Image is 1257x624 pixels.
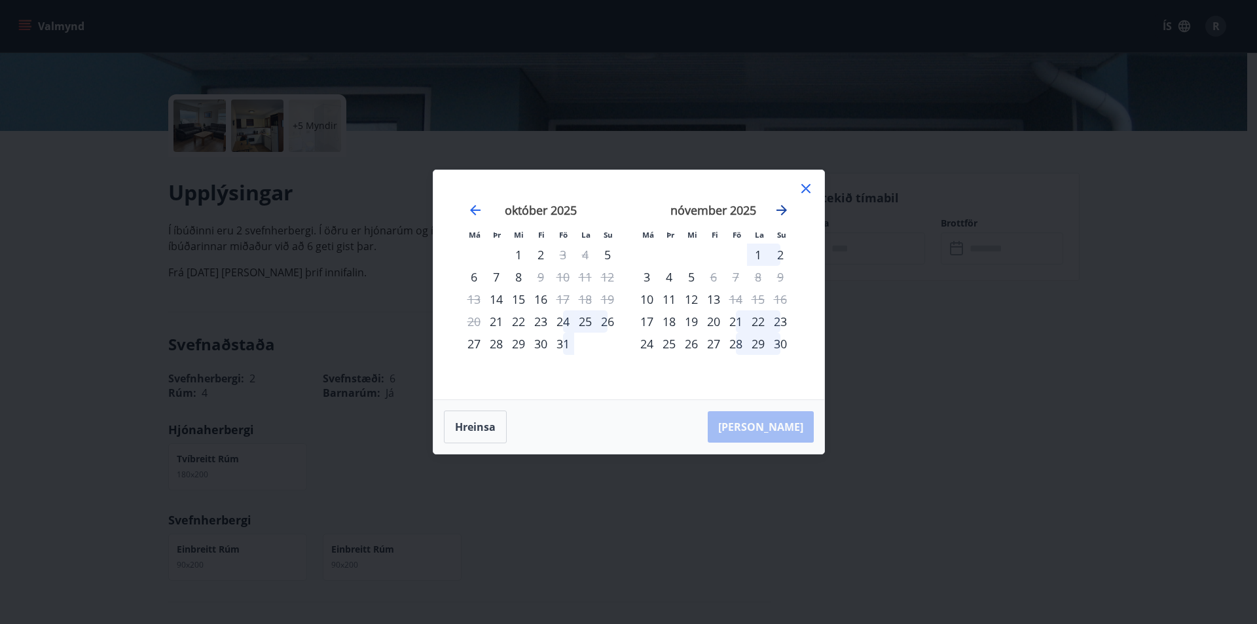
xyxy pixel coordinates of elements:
[680,266,702,288] div: 5
[574,244,596,266] td: Not available. laugardagur, 4. október 2025
[658,266,680,288] td: þriðjudagur, 4. nóvember 2025
[574,310,596,333] div: 25
[670,202,756,218] strong: nóvember 2025
[596,288,619,310] td: Not available. sunnudagur, 19. október 2025
[485,266,507,288] div: 7
[725,310,747,333] div: 21
[596,244,619,266] td: sunnudagur, 5. október 2025
[769,266,792,288] td: Not available. sunnudagur, 9. nóvember 2025
[530,288,552,310] td: fimmtudagur, 16. október 2025
[530,310,552,333] td: fimmtudagur, 23. október 2025
[485,288,507,310] td: þriðjudagur, 14. október 2025
[747,288,769,310] td: Not available. laugardagur, 15. nóvember 2025
[530,333,552,355] td: fimmtudagur, 30. október 2025
[467,202,483,218] div: Move backward to switch to the previous month.
[680,310,702,333] td: miðvikudagur, 19. nóvember 2025
[755,230,764,240] small: La
[636,266,658,288] td: mánudagur, 3. nóvember 2025
[574,288,596,310] td: Not available. laugardagur, 18. október 2025
[725,310,747,333] td: föstudagur, 21. nóvember 2025
[574,266,596,288] td: Not available. laugardagur, 11. október 2025
[636,310,658,333] div: Aðeins innritun í boði
[636,288,658,310] div: Aðeins innritun í boði
[552,244,574,266] td: Not available. föstudagur, 3. október 2025
[507,244,530,266] div: 1
[702,288,725,310] td: fimmtudagur, 13. nóvember 2025
[463,310,485,333] td: Not available. mánudagur, 20. október 2025
[680,333,702,355] td: miðvikudagur, 26. nóvember 2025
[725,288,747,310] div: Aðeins útritun í boði
[658,288,680,310] div: 11
[747,244,769,266] td: laugardagur, 1. nóvember 2025
[530,333,552,355] div: 30
[777,230,786,240] small: Su
[507,310,530,333] td: miðvikudagur, 22. október 2025
[702,288,725,310] div: 13
[485,288,507,310] div: Aðeins innritun í boði
[747,333,769,355] div: 29
[463,266,485,288] td: mánudagur, 6. október 2025
[530,310,552,333] div: 23
[507,310,530,333] div: 22
[507,244,530,266] td: miðvikudagur, 1. október 2025
[507,266,530,288] td: miðvikudagur, 8. október 2025
[658,310,680,333] td: þriðjudagur, 18. nóvember 2025
[596,244,619,266] div: Aðeins innritun í boði
[552,333,574,355] div: 31
[702,266,725,288] td: Not available. fimmtudagur, 6. nóvember 2025
[449,186,809,384] div: Calendar
[596,266,619,288] td: Not available. sunnudagur, 12. október 2025
[530,244,552,266] div: 2
[507,288,530,310] div: 15
[725,333,747,355] td: föstudagur, 28. nóvember 2025
[725,333,747,355] div: 28
[658,333,680,355] div: 25
[769,333,792,355] div: 30
[444,411,507,443] button: Hreinsa
[574,310,596,333] td: laugardagur, 25. október 2025
[702,333,725,355] td: fimmtudagur, 27. nóvember 2025
[507,333,530,355] div: 29
[774,202,790,218] div: Move forward to switch to the next month.
[485,310,507,333] div: Aðeins innritun í boði
[769,310,792,333] div: 23
[702,333,725,355] div: 27
[733,230,741,240] small: Fö
[642,230,654,240] small: Má
[552,310,574,333] div: 24
[680,288,702,310] div: 12
[596,310,619,333] td: sunnudagur, 26. október 2025
[581,230,591,240] small: La
[514,230,524,240] small: Mi
[747,310,769,333] div: 22
[463,333,485,355] div: 27
[507,266,530,288] div: 8
[769,244,792,266] td: sunnudagur, 2. nóvember 2025
[469,230,481,240] small: Má
[680,266,702,288] td: miðvikudagur, 5. nóvember 2025
[725,288,747,310] td: Not available. föstudagur, 14. nóvember 2025
[485,266,507,288] td: þriðjudagur, 7. október 2025
[769,333,792,355] td: sunnudagur, 30. nóvember 2025
[552,244,574,266] div: Aðeins útritun í boði
[552,288,574,310] td: Not available. föstudagur, 17. október 2025
[530,266,552,288] div: Aðeins útritun í boði
[658,333,680,355] td: þriðjudagur, 25. nóvember 2025
[712,230,718,240] small: Fi
[493,230,501,240] small: Þr
[604,230,613,240] small: Su
[463,333,485,355] td: mánudagur, 27. október 2025
[636,266,658,288] div: 3
[769,310,792,333] td: sunnudagur, 23. nóvember 2025
[507,333,530,355] td: miðvikudagur, 29. október 2025
[769,244,792,266] div: 2
[658,288,680,310] td: þriðjudagur, 11. nóvember 2025
[658,266,680,288] div: 4
[636,333,658,355] td: mánudagur, 24. nóvember 2025
[596,310,619,333] div: 26
[552,288,574,310] div: Aðeins útritun í boði
[769,288,792,310] td: Not available. sunnudagur, 16. nóvember 2025
[680,333,702,355] div: 26
[530,244,552,266] td: fimmtudagur, 2. október 2025
[485,333,507,355] td: þriðjudagur, 28. október 2025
